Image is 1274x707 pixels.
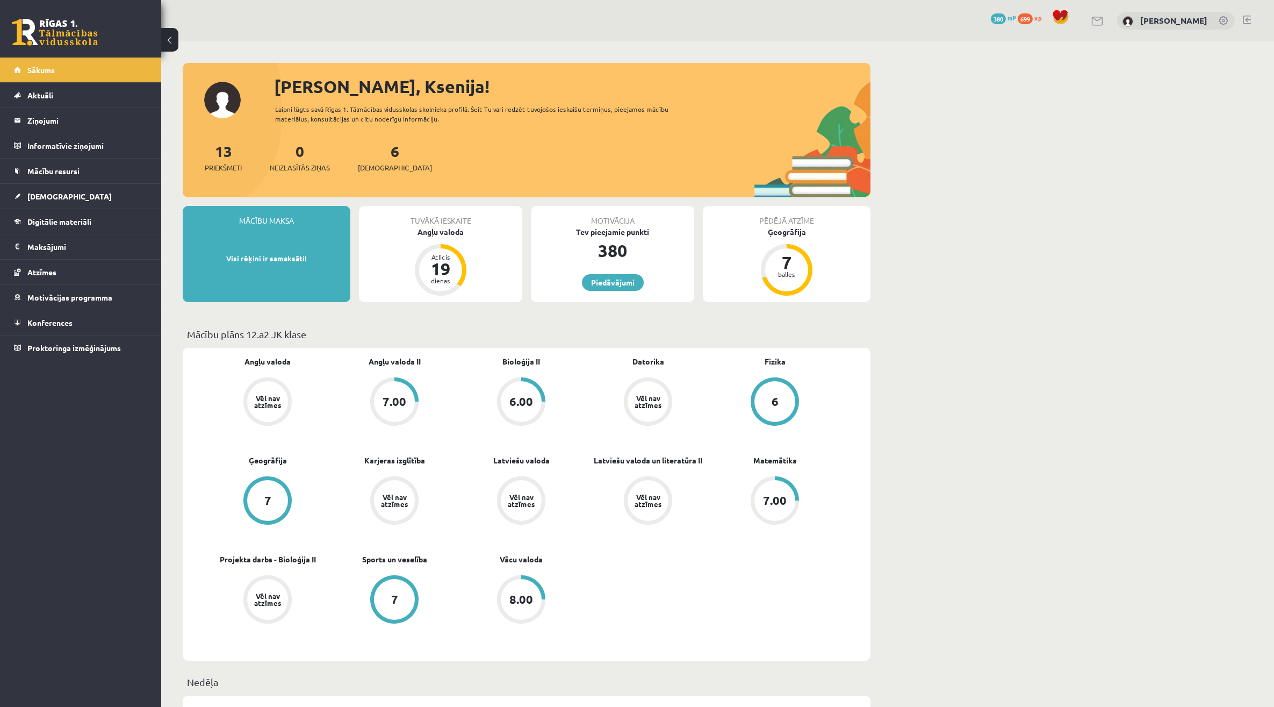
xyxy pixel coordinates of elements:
div: Tuvākā ieskaite [359,206,522,226]
span: mP [1007,13,1016,22]
a: Vēl nav atzīmes [585,476,711,527]
span: xp [1034,13,1041,22]
a: Digitālie materiāli [14,209,148,234]
a: 6.00 [458,377,585,428]
div: Mācību maksa [183,206,350,226]
span: Mācību resursi [27,166,80,176]
img: Ksenija Tereško [1122,16,1133,27]
div: Vēl nav atzīmes [253,592,283,606]
a: Ģeogrāfija [249,455,287,466]
span: [DEMOGRAPHIC_DATA] [358,162,432,173]
a: 699 xp [1018,13,1047,22]
span: Konferences [27,318,73,327]
legend: Informatīvie ziņojumi [27,133,148,158]
a: Piedāvājumi [582,274,644,291]
a: Vēl nav atzīmes [331,476,458,527]
div: Vēl nav atzīmes [379,494,409,508]
span: 380 [991,13,1006,24]
a: Informatīvie ziņojumi [14,133,148,158]
div: 19 [424,260,457,277]
a: 13Priekšmeti [205,141,242,173]
div: 7 [771,254,803,271]
a: Karjeras izglītība [364,455,425,466]
a: Motivācijas programma [14,285,148,310]
a: Proktoringa izmēģinājums [14,335,148,360]
p: Nedēļa [187,675,866,689]
span: Motivācijas programma [27,292,112,302]
a: 6[DEMOGRAPHIC_DATA] [358,141,432,173]
div: Vēl nav atzīmes [633,395,663,409]
div: Laipni lūgts savā Rīgas 1. Tālmācības vidusskolas skolnieka profilā. Šeit Tu vari redzēt tuvojošo... [275,104,688,124]
a: 8.00 [458,575,585,626]
div: Motivācija [531,206,694,226]
a: Vēl nav atzīmes [585,377,711,428]
div: 7.00 [383,396,406,408]
a: Angļu valoda II [369,356,421,367]
a: 6 [711,377,838,428]
span: Neizlasītās ziņas [270,162,330,173]
a: 7.00 [331,377,458,428]
a: Matemātika [753,455,797,466]
p: Visi rēķini ir samaksāti! [188,253,345,264]
div: 6.00 [509,396,533,408]
a: Angļu valoda [244,356,291,367]
div: Tev pieejamie punkti [531,226,694,238]
a: Maksājumi [14,234,148,259]
a: Mācību resursi [14,159,148,183]
div: Ģeogrāfija [703,226,870,238]
a: Atzīmes [14,260,148,284]
div: Vēl nav atzīmes [633,494,663,508]
a: Ziņojumi [14,108,148,133]
div: Angļu valoda [359,226,522,238]
div: 6 [772,396,779,408]
a: Projekta darbs - Bioloģija II [220,554,316,565]
a: Latviešu valoda un literatūra II [594,455,702,466]
div: 7.00 [763,495,787,506]
div: Atlicis [424,254,457,260]
span: 699 [1018,13,1033,24]
a: Rīgas 1. Tālmācības vidusskola [12,19,98,46]
span: [DEMOGRAPHIC_DATA] [27,191,112,201]
a: 0Neizlasītās ziņas [270,141,330,173]
a: Vācu valoda [500,554,543,565]
a: 7 [204,476,331,527]
a: [DEMOGRAPHIC_DATA] [14,184,148,209]
a: Fizika [765,356,786,367]
a: Aktuāli [14,83,148,108]
a: Vēl nav atzīmes [204,575,331,626]
a: 7 [331,575,458,626]
span: Sākums [27,65,55,75]
div: 7 [264,495,271,506]
a: Vēl nav atzīmes [204,377,331,428]
div: 380 [531,238,694,263]
div: 7 [391,594,398,605]
span: Priekšmeti [205,162,242,173]
legend: Ziņojumi [27,108,148,133]
div: 8.00 [509,594,533,605]
div: Vēl nav atzīmes [506,494,536,508]
span: Atzīmes [27,267,56,277]
div: [PERSON_NAME], Ksenija! [274,74,870,99]
p: Mācību plāns 12.a2 JK klase [187,327,866,341]
a: Konferences [14,310,148,335]
div: Pēdējā atzīme [703,206,870,226]
span: Aktuāli [27,90,53,100]
a: Latviešu valoda [493,455,550,466]
div: Vēl nav atzīmes [253,395,283,409]
a: Bioloģija II [502,356,540,367]
span: Digitālie materiāli [27,217,91,226]
div: balles [771,271,803,277]
a: Datorika [632,356,664,367]
a: [PERSON_NAME] [1140,15,1207,26]
a: Angļu valoda Atlicis 19 dienas [359,226,522,297]
a: Sākums [14,58,148,82]
div: dienas [424,277,457,284]
span: Proktoringa izmēģinājums [27,343,121,353]
a: Sports un veselība [362,554,427,565]
legend: Maksājumi [27,234,148,259]
a: Ģeogrāfija 7 balles [703,226,870,297]
a: Vēl nav atzīmes [458,476,585,527]
a: 380 mP [991,13,1016,22]
a: 7.00 [711,476,838,527]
